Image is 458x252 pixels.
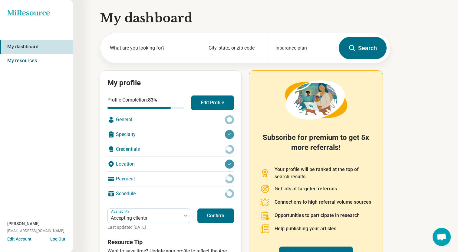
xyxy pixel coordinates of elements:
[107,112,234,127] div: General
[110,44,194,52] label: What are you looking for?
[275,185,337,192] p: Get lots of targeted referrals
[260,133,372,159] h2: Subscribe for premium to get 5x more referrals!
[100,10,390,27] h1: My dashboard
[275,225,336,232] p: Help publishing your articles
[107,96,184,109] div: Profile Completion:
[107,78,234,88] h2: My profile
[107,127,234,142] div: Specialty
[111,209,130,214] label: Availability
[433,228,451,246] div: Open chat
[107,172,234,186] div: Payment
[275,199,371,206] p: Connections to high referral volume sources
[107,142,234,157] div: Credentials
[148,97,157,103] span: 83 %
[50,236,65,241] button: Log Out
[107,186,234,201] div: Schedule
[7,221,40,227] span: [PERSON_NAME]
[107,238,234,246] h3: Resource Tip
[191,95,234,110] button: Edit Profile
[275,212,360,219] p: Opportunities to participate in research
[7,236,31,242] button: Edit Account
[339,37,387,59] button: Search
[197,208,234,223] button: Confirm
[7,228,64,234] span: [EMAIL_ADDRESS][DOMAIN_NAME]
[107,157,234,171] div: Location
[107,224,190,231] p: Last updated: [DATE]
[275,166,372,180] p: Your profile will be ranked at the top of search results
